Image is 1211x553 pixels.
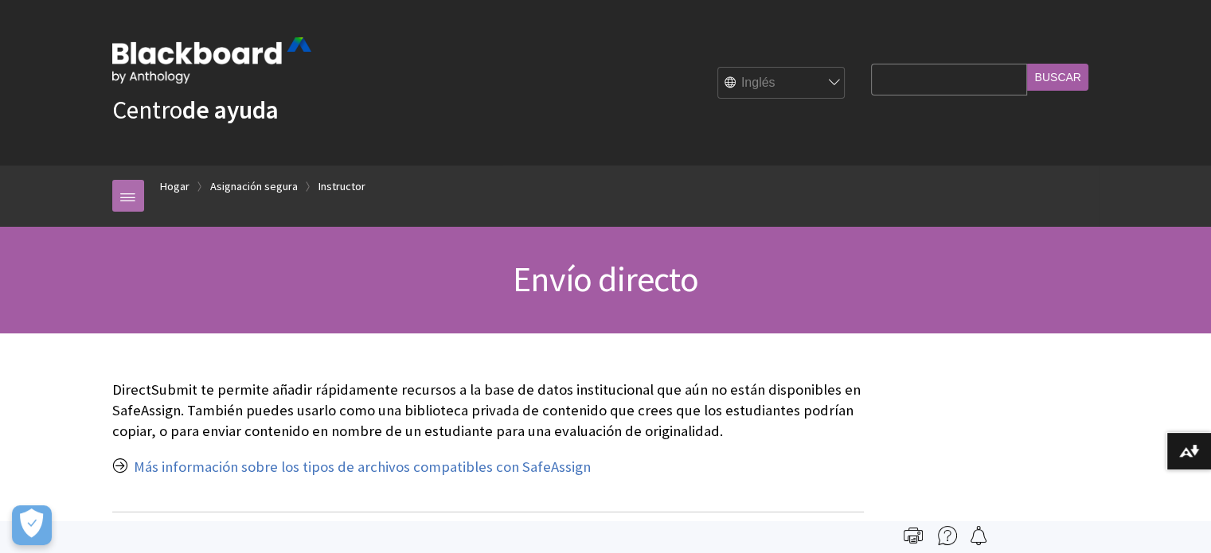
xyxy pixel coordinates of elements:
[718,68,846,99] select: Selector de idioma del sitio
[112,37,311,84] img: Pizarra de Antología
[210,179,298,193] font: Asignación segura
[160,179,189,193] font: Hogar
[112,380,861,440] font: DirectSubmit te permite añadir rápidamente recursos a la base de datos institucional que aún no e...
[134,458,591,477] a: Más información sobre los tipos de archivos compatibles con SafeAssign
[318,179,365,193] font: Instructor
[134,458,591,476] font: Más información sobre los tipos de archivos compatibles con SafeAssign
[112,94,279,126] a: Centrode ayuda
[938,526,957,545] img: Más ayuda
[210,177,298,197] a: Asignación segura
[513,257,698,301] font: Envío directo
[1027,64,1088,91] input: Buscar
[12,505,52,545] button: Abrir preferencias
[160,177,189,197] a: Hogar
[904,526,923,545] img: Imprimir
[969,526,988,545] img: Sigue esta página
[112,94,182,126] font: Centro
[182,94,279,126] font: de ayuda
[318,177,365,197] a: Instructor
